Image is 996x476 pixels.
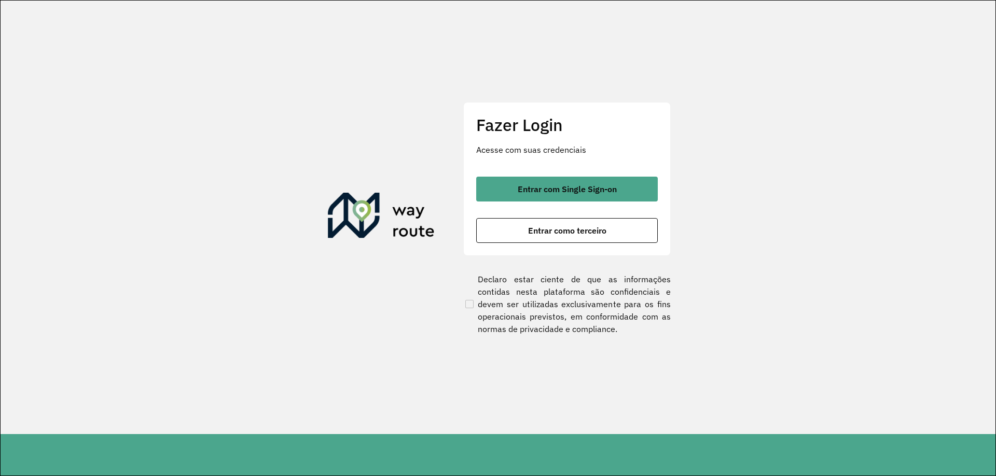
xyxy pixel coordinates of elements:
button: button [476,177,658,201]
p: Acesse com suas credenciais [476,143,658,156]
img: Roteirizador AmbevTech [328,193,435,242]
label: Declaro estar ciente de que as informações contidas nesta plataforma são confidenciais e devem se... [463,273,671,335]
button: button [476,218,658,243]
h2: Fazer Login [476,115,658,135]
span: Entrar como terceiro [528,226,606,235]
span: Entrar com Single Sign-on [518,185,617,193]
